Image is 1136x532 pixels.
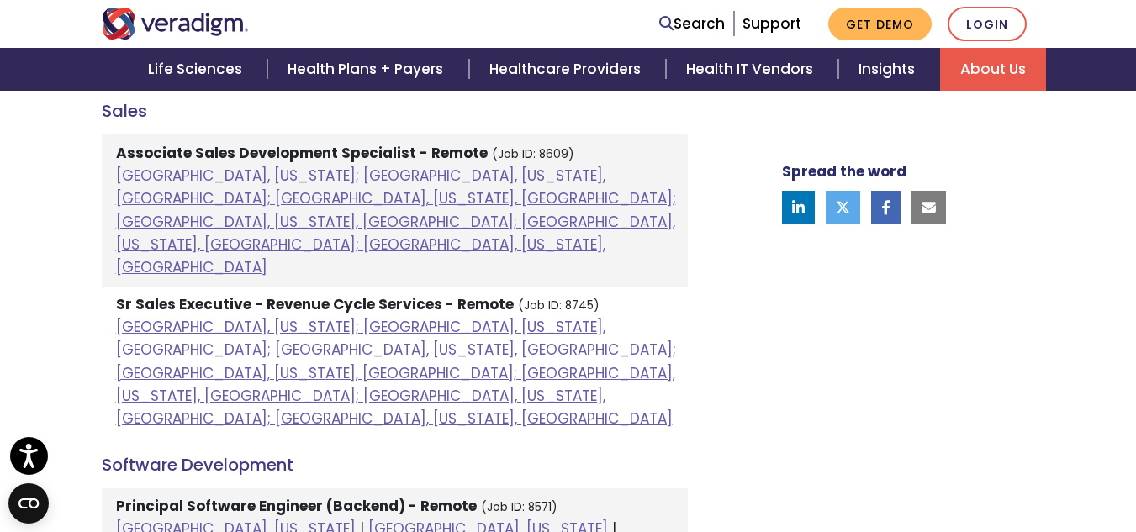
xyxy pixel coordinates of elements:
[128,48,267,91] a: Life Sciences
[742,13,801,34] a: Support
[116,166,676,277] a: [GEOGRAPHIC_DATA], [US_STATE]; [GEOGRAPHIC_DATA], [US_STATE], [GEOGRAPHIC_DATA]; [GEOGRAPHIC_DATA...
[666,48,838,91] a: Health IT Vendors
[102,101,688,121] h4: Sales
[659,13,725,35] a: Search
[940,48,1046,91] a: About Us
[116,496,477,516] strong: Principal Software Engineer (Backend) - Remote
[116,317,676,429] a: [GEOGRAPHIC_DATA], [US_STATE]; [GEOGRAPHIC_DATA], [US_STATE], [GEOGRAPHIC_DATA]; [GEOGRAPHIC_DATA...
[116,143,488,163] strong: Associate Sales Development Specialist - Remote
[116,294,514,314] strong: Sr Sales Executive - Revenue Cycle Services - Remote
[102,8,249,40] img: Veradigm logo
[481,499,557,515] small: (Job ID: 8571)
[828,8,932,40] a: Get Demo
[492,146,574,162] small: (Job ID: 8609)
[518,298,600,313] small: (Job ID: 8745)
[8,483,49,524] button: Open CMP widget
[267,48,468,91] a: Health Plans + Payers
[782,161,906,182] strong: Spread the word
[102,455,688,475] h4: Software Development
[838,48,940,91] a: Insights
[948,7,1027,41] a: Login
[469,48,666,91] a: Healthcare Providers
